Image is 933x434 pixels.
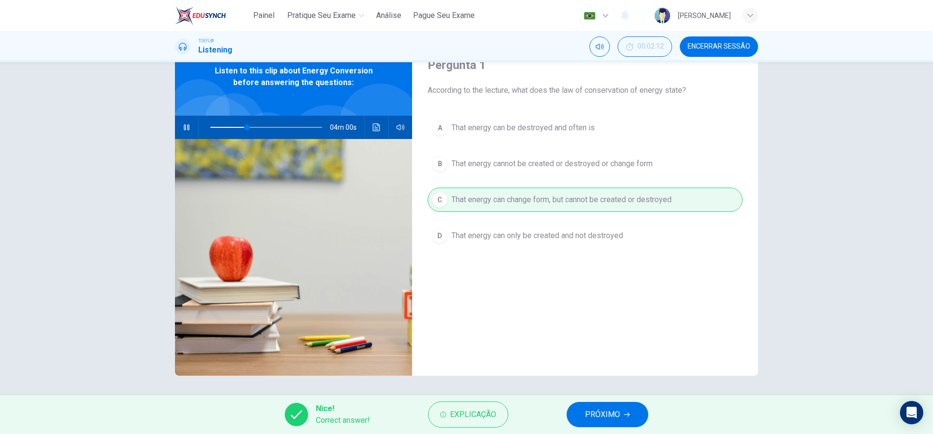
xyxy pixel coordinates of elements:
span: Pague Seu Exame [413,10,475,21]
button: Clique para ver a transcrição do áudio [369,116,384,139]
button: Análise [372,7,405,24]
span: Análise [376,10,401,21]
button: PRÓXIMO [567,402,648,427]
span: Nice! [316,403,370,415]
span: Pratique seu exame [287,10,356,21]
button: Explicação [428,401,508,428]
button: 00:02:12 [618,36,672,57]
span: Encerrar Sessão [688,43,750,51]
span: Listen to this clip about Energy Conversion before answering the questions: [207,65,380,88]
span: Correct answer! [316,415,370,426]
img: pt [584,12,596,19]
span: Painel [253,10,275,21]
span: TOEFL® [198,37,214,44]
button: Pratique seu exame [283,7,368,24]
span: 00:02:12 [638,43,664,51]
div: [PERSON_NAME] [678,10,731,21]
button: Encerrar Sessão [680,36,758,57]
a: EduSynch logo [175,6,248,25]
h4: Pergunta 1 [428,57,743,73]
span: Explicação [450,408,496,421]
img: Profile picture [655,8,670,23]
div: Esconder [618,36,672,57]
span: According to the lecture, what does the law of conservation of energy state? [428,85,743,96]
h1: Listening [198,44,232,56]
button: Painel [248,7,279,24]
span: PRÓXIMO [585,408,620,421]
button: Pague Seu Exame [409,7,479,24]
div: Open Intercom Messenger [900,401,923,424]
span: 04m 00s [330,116,364,139]
img: Listen to this clip about Energy Conversion before answering the questions: [175,139,412,376]
img: EduSynch logo [175,6,226,25]
div: Silenciar [589,36,610,57]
